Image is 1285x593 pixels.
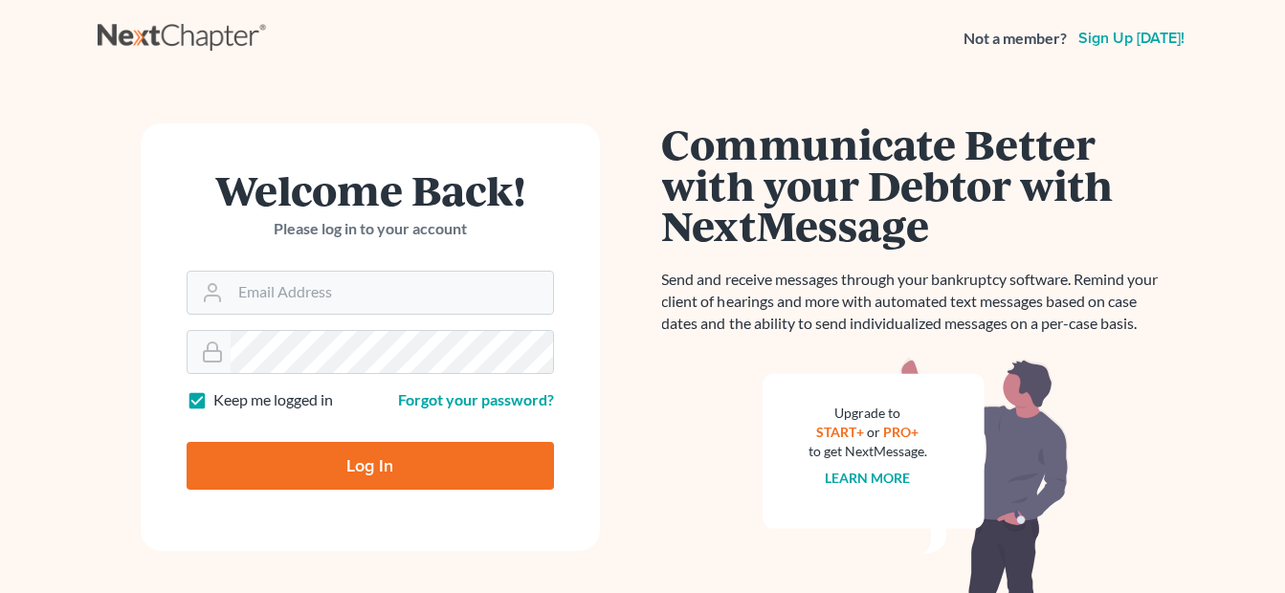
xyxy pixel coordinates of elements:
input: Email Address [231,272,553,314]
div: Upgrade to [809,404,927,423]
a: Forgot your password? [398,390,554,408]
h1: Communicate Better with your Debtor with NextMessage [662,123,1169,246]
div: to get NextMessage. [809,442,927,461]
input: Log In [187,442,554,490]
p: Please log in to your account [187,218,554,240]
a: PRO+ [883,424,919,440]
a: Learn more [825,470,910,486]
h1: Welcome Back! [187,169,554,210]
span: or [867,424,880,440]
a: Sign up [DATE]! [1075,31,1188,46]
label: Keep me logged in [213,389,333,411]
p: Send and receive messages through your bankruptcy software. Remind your client of hearings and mo... [662,269,1169,335]
strong: Not a member? [964,28,1067,50]
a: START+ [816,424,864,440]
